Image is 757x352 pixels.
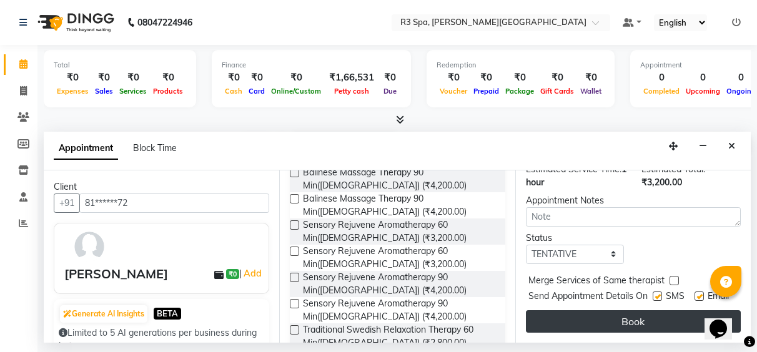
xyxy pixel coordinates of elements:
[577,71,605,85] div: ₹0
[437,87,470,95] span: Voucher
[71,228,107,265] img: avatar
[502,71,537,85] div: ₹0
[116,87,150,95] span: Services
[116,71,150,85] div: ₹0
[222,60,401,71] div: Finance
[303,166,495,192] span: Balinese Massage Therapy 90 Min([DEMOGRAPHIC_DATA]) (₹4,200.00)
[154,308,181,320] span: BETA
[666,290,685,305] span: SMS
[303,323,495,350] span: Traditional Swedish Relaxation Therapy 60 Min([DEMOGRAPHIC_DATA]) (₹2,800.00)
[528,290,648,305] span: Send Appointment Details On
[245,87,268,95] span: Card
[708,290,729,305] span: Email
[437,71,470,85] div: ₹0
[526,232,624,245] div: Status
[470,71,502,85] div: ₹0
[379,71,401,85] div: ₹0
[526,164,626,188] span: 1 hour
[222,87,245,95] span: Cash
[64,265,168,283] div: [PERSON_NAME]
[640,87,683,95] span: Completed
[303,245,495,271] span: Sensory Rejuvene Aromatherapy 60 Min([DEMOGRAPHIC_DATA]) (₹3,200.00)
[54,193,80,213] button: +91
[380,87,400,95] span: Due
[239,266,264,281] span: |
[150,71,186,85] div: ₹0
[502,87,537,95] span: Package
[526,164,621,175] span: Estimated Service Time:
[641,177,682,188] span: ₹3,200.00
[470,87,502,95] span: Prepaid
[537,87,577,95] span: Gift Cards
[723,137,741,156] button: Close
[268,71,324,85] div: ₹0
[683,87,723,95] span: Upcoming
[526,310,741,333] button: Book
[303,192,495,218] span: Balinese Massage Therapy 90 Min([DEMOGRAPHIC_DATA]) (₹4,200.00)
[705,302,745,340] iframe: chat widget
[526,194,741,207] div: Appointment Notes
[222,71,245,85] div: ₹0
[54,87,92,95] span: Expenses
[133,142,177,154] span: Block Time
[324,71,379,85] div: ₹1,66,531
[150,87,186,95] span: Products
[137,5,192,40] b: 08047224946
[303,218,495,245] span: Sensory Rejuvene Aromatherapy 60 Min([DEMOGRAPHIC_DATA]) (₹3,200.00)
[641,164,705,175] span: Estimated Total:
[683,71,723,85] div: 0
[537,71,577,85] div: ₹0
[32,5,117,40] img: logo
[79,193,269,213] input: Search by Name/Mobile/Email/Code
[303,271,495,297] span: Sensory Rejuvene Aromatherapy 90 Min([DEMOGRAPHIC_DATA]) (₹4,200.00)
[268,87,324,95] span: Online/Custom
[437,60,605,71] div: Redemption
[54,180,269,193] div: Client
[54,71,92,85] div: ₹0
[92,87,116,95] span: Sales
[303,297,495,323] span: Sensory Rejuvene Aromatherapy 90 Min([DEMOGRAPHIC_DATA]) (₹4,200.00)
[60,305,147,323] button: Generate AI Insights
[577,87,605,95] span: Wallet
[92,71,116,85] div: ₹0
[245,71,268,85] div: ₹0
[54,137,118,160] span: Appointment
[54,60,186,71] div: Total
[331,87,372,95] span: Petty cash
[242,266,264,281] a: Add
[226,269,239,279] span: ₹0
[528,274,665,290] span: Merge Services of Same therapist
[640,71,683,85] div: 0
